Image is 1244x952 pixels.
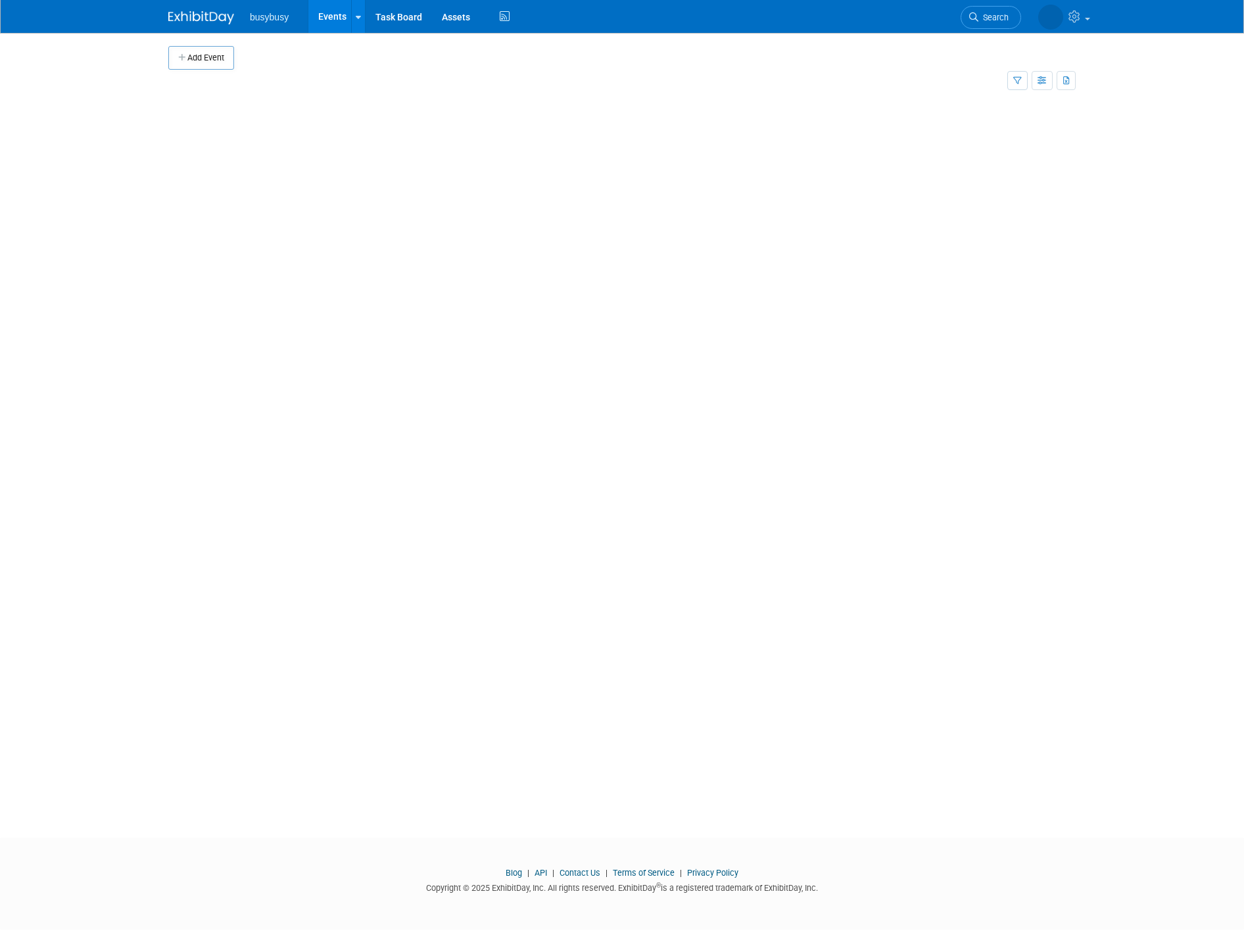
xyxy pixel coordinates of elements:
[524,868,533,878] span: |
[1038,5,1063,30] img: Braden Gillespie
[549,868,558,878] span: |
[168,11,234,24] img: ExhibitDay
[656,882,661,889] sup: ®
[978,12,1009,22] span: Search
[677,868,685,878] span: |
[613,868,675,878] a: Terms of Service
[168,46,234,70] button: Add Event
[506,868,522,878] a: Blog
[961,6,1021,29] a: Search
[602,868,611,878] span: |
[687,868,738,878] a: Privacy Policy
[250,12,289,22] span: busybusy
[535,868,547,878] a: API
[560,868,600,878] a: Contact Us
